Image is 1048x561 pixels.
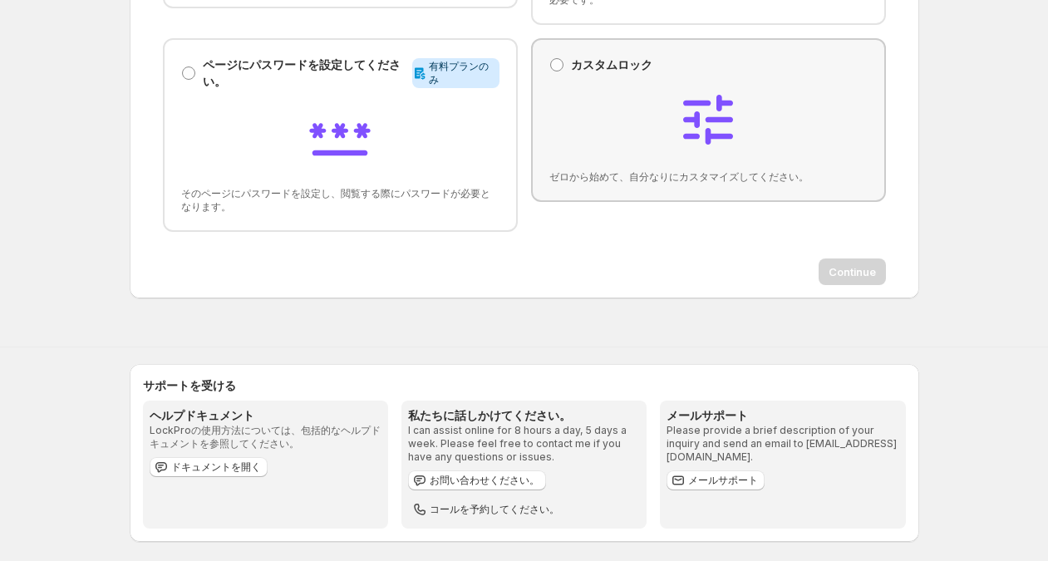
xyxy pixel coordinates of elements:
span: 有料プランのみ [429,60,493,86]
p: LockProの使用方法については、包括的なヘルプドキュメントを参照してください。 [150,424,381,450]
button: コールを予約してください。 [408,499,566,519]
a: メールサポート [667,470,765,490]
h3: メールサポート [667,407,898,424]
span: ゼロから始めて、自分なりにカスタマイズしてください。 [549,170,868,184]
p: I can assist online for 8 hours a day, 5 days a week. Please feel free to contact me if you have ... [408,424,640,464]
h3: ヘルプドキュメント [150,407,381,424]
img: Custom lock [675,86,741,153]
p: カスタムロック [571,57,652,73]
span: メールサポート [688,474,758,487]
span: ドキュメントを開く [171,460,261,474]
h3: 私たちに話しかけてください。 [408,407,640,424]
span: コールを予約してください。 [430,503,559,516]
h2: サポートを受ける [143,377,906,394]
span: お問い合わせください。 [430,474,539,487]
p: Please provide a brief description of your inquiry and send an email to [EMAIL_ADDRESS][DOMAIN_NA... [667,424,898,464]
span: そのページにパスワードを設定し、閲覧する際にパスワードが必要となります。 [181,187,499,214]
p: ページにパスワードを設定してください。 [203,57,406,90]
button: お問い合わせください。 [408,470,546,490]
img: Password protect page [307,103,373,170]
a: ドキュメントを開く [150,457,268,477]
